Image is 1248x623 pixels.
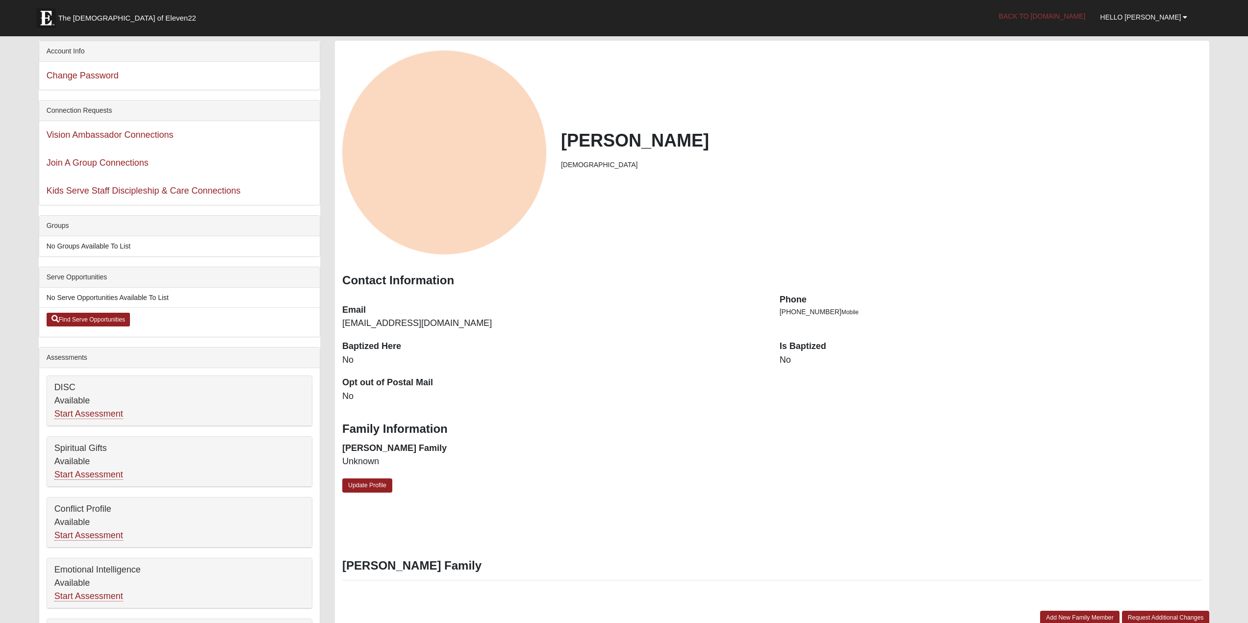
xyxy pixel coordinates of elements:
li: No Serve Opportunities Available To List [39,288,320,308]
a: Update Profile [342,478,392,493]
a: Back to [DOMAIN_NAME] [992,4,1093,28]
li: [DEMOGRAPHIC_DATA] [561,160,1202,170]
h3: Contact Information [342,274,1202,288]
div: Account Info [39,41,320,62]
h2: [PERSON_NAME] [561,130,1202,151]
div: Connection Requests [39,100,320,121]
a: Join A Group Connections [47,158,149,168]
a: View Fullsize Photo [342,50,546,254]
dt: [PERSON_NAME] Family [342,442,765,455]
a: Start Assessment [54,470,123,480]
a: Vision Ambassador Connections [47,130,174,140]
a: Start Assessment [54,409,123,419]
div: Serve Opportunities [39,267,320,288]
div: Emotional Intelligence Available [47,558,312,608]
dd: No [342,390,765,403]
dt: Is Baptized [780,340,1202,353]
dd: No [342,354,765,367]
a: Start Assessment [54,530,123,541]
a: Start Assessment [54,591,123,601]
div: Assessments [39,348,320,368]
div: DISC Available [47,376,312,426]
a: Find Serve Opportunities [47,313,130,326]
dt: Phone [780,294,1202,306]
span: The [DEMOGRAPHIC_DATA] of Eleven22 [58,13,196,23]
dt: Opt out of Postal Mail [342,376,765,389]
a: Change Password [47,71,119,80]
dd: [EMAIL_ADDRESS][DOMAIN_NAME] [342,317,765,330]
li: [PHONE_NUMBER] [780,307,1202,317]
span: Mobile [841,309,859,316]
h3: Family Information [342,422,1202,436]
dt: Baptized Here [342,340,765,353]
a: Kids Serve Staff Discipleship & Care Connections [47,186,241,196]
span: Hello [PERSON_NAME] [1100,13,1181,21]
h3: [PERSON_NAME] Family [342,559,1202,573]
div: Conflict Profile Available [47,498,312,548]
li: No Groups Available To List [39,236,320,256]
div: Groups [39,216,320,236]
div: Spiritual Gifts Available [47,437,312,487]
dd: Unknown [342,455,765,468]
a: The [DEMOGRAPHIC_DATA] of Eleven22 [31,3,228,28]
dd: No [780,354,1202,367]
a: Hello [PERSON_NAME] [1093,5,1195,29]
dt: Email [342,304,765,317]
img: Eleven22 logo [36,8,56,28]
